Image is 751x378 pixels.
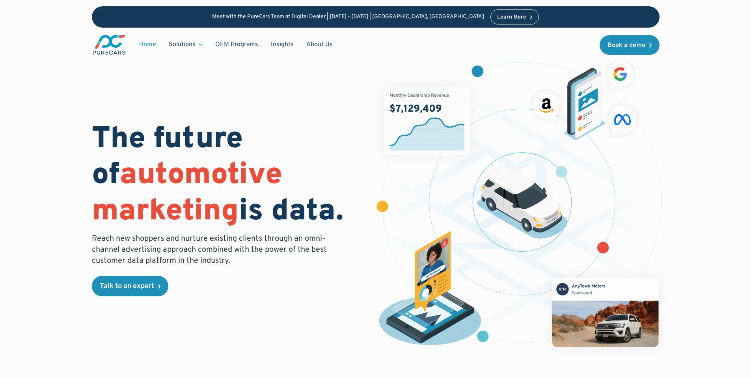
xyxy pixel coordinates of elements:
a: main [92,34,127,56]
a: Insights [265,37,300,52]
img: ads on social media and advertising partners [528,57,641,140]
a: OEM Programs [209,37,265,52]
div: Solutions [162,37,209,52]
img: mockup of facebook post [537,263,673,361]
h1: The future of is data. [92,122,366,230]
div: Solutions [169,40,196,49]
span: automotive marketing [92,157,282,230]
div: Book a demo [608,42,645,49]
div: Learn More [497,15,526,20]
div: Talk to an expert [100,283,154,290]
a: Home [133,37,162,52]
img: purecars logo [92,34,127,56]
p: Reach new shoppers and nurture existing clients through an omni-channel advertising approach comb... [92,233,332,266]
a: Book a demo [600,35,660,55]
a: About Us [300,37,339,52]
img: chart showing monthly dealership revenue of $7m [384,87,470,155]
p: Meet with the PureCars Team at Digital Dealer | [DATE] - [DATE] | [GEOGRAPHIC_DATA], [GEOGRAPHIC_... [212,14,484,21]
a: Talk to an expert [92,276,168,296]
img: illustration of a vehicle [477,167,568,239]
a: Learn More [490,9,539,24]
img: persona of a buyer [371,231,489,349]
